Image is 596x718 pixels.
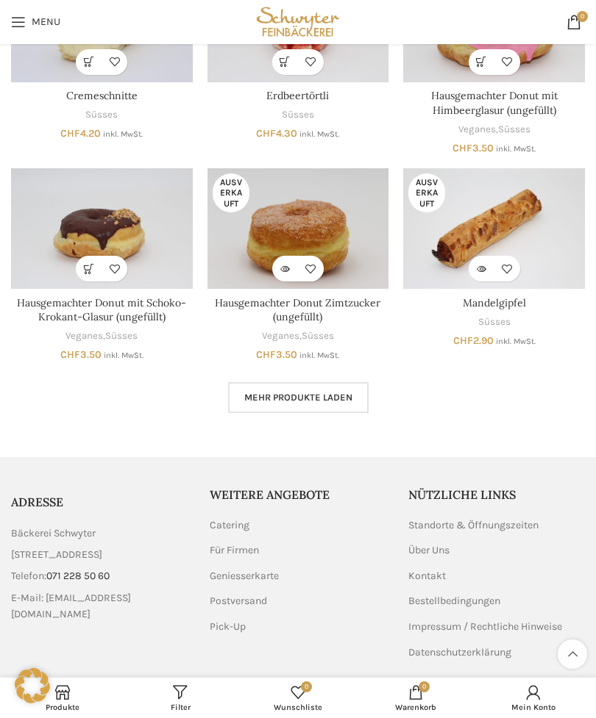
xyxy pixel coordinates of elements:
span: Wunschliste [246,703,350,712]
a: Postversand [210,594,269,608]
a: Catering [210,518,251,533]
a: Lese mehr über „Mandelgipfel“ [469,256,494,281]
a: Scroll to top button [558,639,587,669]
small: inkl. MwSt. [496,337,536,346]
a: 0 Warenkorb [357,681,475,714]
a: List item link [11,568,188,584]
div: My cart [357,681,475,714]
a: Veganes [262,329,299,343]
a: In den Warenkorb legen: „Hausgemachter Donut mit Himbeerglasur (ungefüllt)“ [469,49,494,75]
bdi: 3.50 [453,142,494,154]
a: Standorte & Öffnungszeiten [408,518,540,533]
a: Impressum / Rechtliche Hinweise [408,620,564,634]
a: Süsses [282,108,314,122]
span: Mehr Produkte laden [244,392,352,403]
a: Hausgemachter Donut Zimtzucker (ungefüllt) [207,168,389,290]
a: Mehr Produkte laden [228,382,369,413]
a: Süsses [105,329,138,343]
span: E-Mail: [EMAIL_ADDRESS][DOMAIN_NAME] [11,590,188,623]
span: CHF [453,334,473,347]
span: CHF [256,348,276,361]
a: Süsses [498,123,531,137]
a: 0 [559,7,589,37]
span: Menu [32,17,60,27]
small: inkl. MwSt. [496,144,536,154]
span: Mein Konto [482,703,585,712]
a: Kontakt [408,569,447,584]
a: Erdbeertörtli [266,89,329,102]
bdi: 3.50 [256,348,297,361]
small: inkl. MwSt. [299,351,339,360]
a: Für Firmen [210,543,260,558]
span: 0 [301,681,312,692]
a: Mandelgipfel [403,168,585,290]
a: Filter [121,681,239,714]
a: Süsses [478,315,511,329]
a: Hausgemachter Donut Zimtzucker (ungefüllt) [215,296,380,324]
a: Mein Konto [475,681,592,714]
a: In den Warenkorb legen: „Hausgemachter Donut mit Schoko-Krokant-Glasur (ungefüllt)“ [76,256,102,281]
span: CHF [256,127,276,140]
a: Hausgemachter Donut mit Schoko-Krokant-Glasur (ungefüllt) [17,296,186,324]
a: In den Warenkorb legen: „Erdbeertörtli“ [272,49,298,75]
a: Open mobile menu [4,7,68,37]
div: , [403,123,585,137]
a: Bestellbedingungen [408,594,502,608]
span: [STREET_ADDRESS] [11,547,102,563]
span: 0 [577,11,588,22]
a: Lese mehr über „Hausgemachter Donut Zimtzucker (ungefüllt)“ [272,256,298,281]
bdi: 2.90 [453,334,494,347]
a: Datenschutzerklärung [408,645,513,660]
div: , [207,329,389,343]
a: Geniesserkarte [210,569,280,584]
small: inkl. MwSt. [299,129,339,139]
span: Warenkorb [364,703,467,712]
a: Hausgemachter Donut mit Himbeerglasur (ungefüllt) [431,89,558,117]
a: Pick-Up [210,620,247,634]
span: CHF [453,142,472,154]
div: Meine Wunschliste [239,681,357,714]
a: Süsses [302,329,334,343]
small: inkl. MwSt. [103,129,143,139]
a: Site logo [253,15,344,27]
span: ADRESSE [11,495,63,509]
a: Veganes [458,123,496,137]
span: Filter [129,703,232,712]
a: 0 Wunschliste [239,681,357,714]
small: inkl. MwSt. [104,351,143,360]
h5: Weitere Angebote [210,487,386,503]
span: CHF [60,127,80,140]
div: , [11,329,193,343]
span: Ausverkauft [408,173,445,212]
a: Hausgemachter Donut mit Schoko-Krokant-Glasur (ungefüllt) [11,168,193,290]
bdi: 4.20 [60,127,101,140]
a: Mandelgipfel [463,296,526,309]
span: 0 [419,681,430,692]
bdi: 4.30 [256,127,297,140]
a: Cremeschnitte [66,89,138,102]
a: Süsses [85,108,118,122]
a: Über Uns [408,543,451,558]
span: CHF [60,348,80,361]
bdi: 3.50 [60,348,102,361]
span: Ausverkauft [213,173,249,212]
a: In den Warenkorb legen: „Cremeschnitte“ [76,49,102,75]
span: Bäckerei Schwyter [11,525,96,542]
a: Veganes [65,329,103,343]
h5: Nützliche Links [408,487,585,503]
